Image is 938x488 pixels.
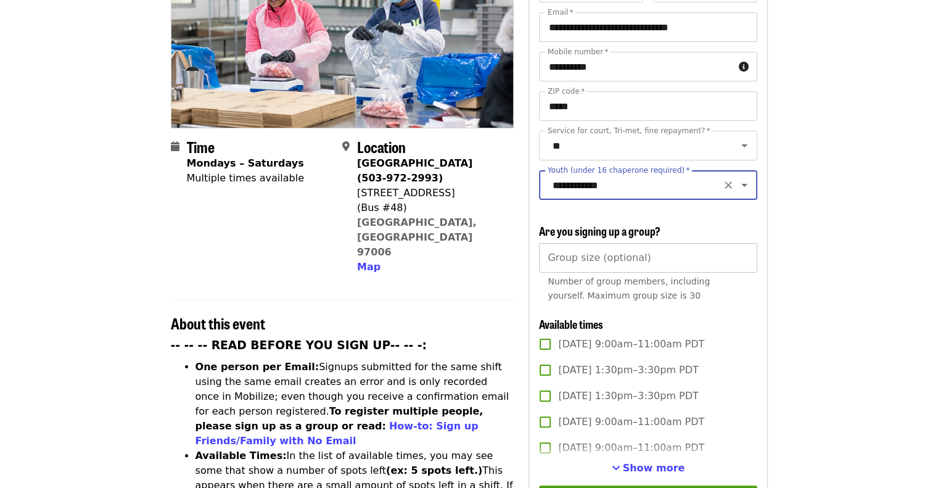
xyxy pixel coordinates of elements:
[548,48,608,56] label: Mobile number
[195,450,287,461] strong: Available Times:
[357,260,381,275] button: Map
[548,88,585,95] label: ZIP code
[539,91,757,121] input: ZIP code
[548,9,574,16] label: Email
[720,176,737,194] button: Clear
[187,136,215,157] span: Time
[539,12,757,42] input: Email
[736,137,753,154] button: Open
[739,61,749,73] i: circle-info icon
[187,157,304,169] strong: Mondays – Saturdays
[187,171,304,186] div: Multiple times available
[539,243,757,273] input: [object Object]
[558,440,704,455] span: [DATE] 9:00am–11:00am PDT
[357,201,504,215] div: (Bus #48)
[342,141,350,152] i: map-marker-alt icon
[558,363,698,378] span: [DATE] 1:30pm–3:30pm PDT
[171,339,427,352] strong: -- -- -- READ BEFORE YOU SIGN UP-- -- -:
[386,465,482,476] strong: (ex: 5 spots left.)
[548,127,710,134] label: Service for court, Tri-met, fine repayment?
[612,461,685,476] button: See more timeslots
[195,420,479,447] a: How-to: Sign up Friends/Family with No Email
[539,316,603,332] span: Available times
[548,276,710,300] span: Number of group members, including yourself. Maximum group size is 30
[558,415,704,429] span: [DATE] 9:00am–11:00am PDT
[195,360,514,449] li: Signups submitted for the same shift using the same email creates an error and is only recorded o...
[171,141,179,152] i: calendar icon
[539,223,660,239] span: Are you signing up a group?
[558,389,698,403] span: [DATE] 1:30pm–3:30pm PDT
[357,157,472,184] strong: [GEOGRAPHIC_DATA] (503-972-2993)
[623,462,685,474] span: Show more
[539,52,733,81] input: Mobile number
[548,167,689,174] label: Youth (under 16 chaperone required)
[736,176,753,194] button: Open
[195,361,319,373] strong: One person per Email:
[558,337,704,352] span: [DATE] 9:00am–11:00am PDT
[195,405,483,432] strong: To register multiple people, please sign up as a group or read:
[357,261,381,273] span: Map
[357,186,504,201] div: [STREET_ADDRESS]
[171,312,265,334] span: About this event
[357,217,477,258] a: [GEOGRAPHIC_DATA], [GEOGRAPHIC_DATA] 97006
[357,136,406,157] span: Location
